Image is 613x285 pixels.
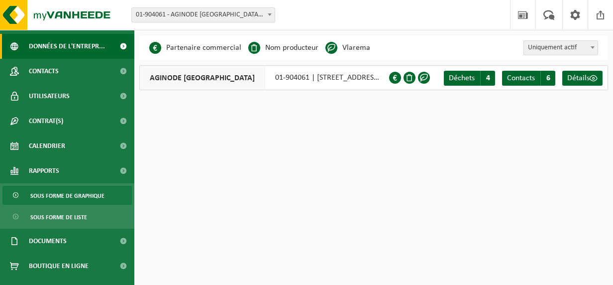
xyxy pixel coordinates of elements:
span: Rapports [29,158,59,183]
span: Documents [29,229,67,254]
a: Contacts 6 [502,71,555,86]
span: 01-904061 - AGINODE BELGIUM - BUIZINGEN [132,8,275,22]
span: 4 [480,71,495,86]
span: Déchets [449,74,475,82]
span: Calendrier [29,134,65,158]
span: Sous forme de graphique [30,186,104,205]
span: AGINODE [GEOGRAPHIC_DATA] [140,66,265,90]
span: Uniquement actif [523,40,598,55]
span: 01-904061 - AGINODE BELGIUM - BUIZINGEN [131,7,275,22]
span: Contacts [29,59,59,84]
li: Partenaire commercial [149,40,241,55]
span: Sous forme de liste [30,208,87,227]
li: Nom producteur [248,40,318,55]
span: Contacts [507,74,535,82]
li: Vlarema [325,40,370,55]
a: Déchets 4 [444,71,495,86]
span: Utilisateurs [29,84,70,109]
a: Sous forme de liste [2,207,132,226]
span: Contrat(s) [29,109,63,134]
span: Uniquement actif [524,41,598,55]
a: Sous forme de graphique [2,186,132,205]
span: Détails [567,74,590,82]
div: 01-904061 | [STREET_ADDRESS] | [139,65,389,90]
a: Détails [562,71,603,86]
span: 0449.130.190 [385,74,429,82]
span: 6 [540,71,555,86]
span: Boutique en ligne [29,254,89,279]
span: Données de l'entrepr... [29,34,105,59]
